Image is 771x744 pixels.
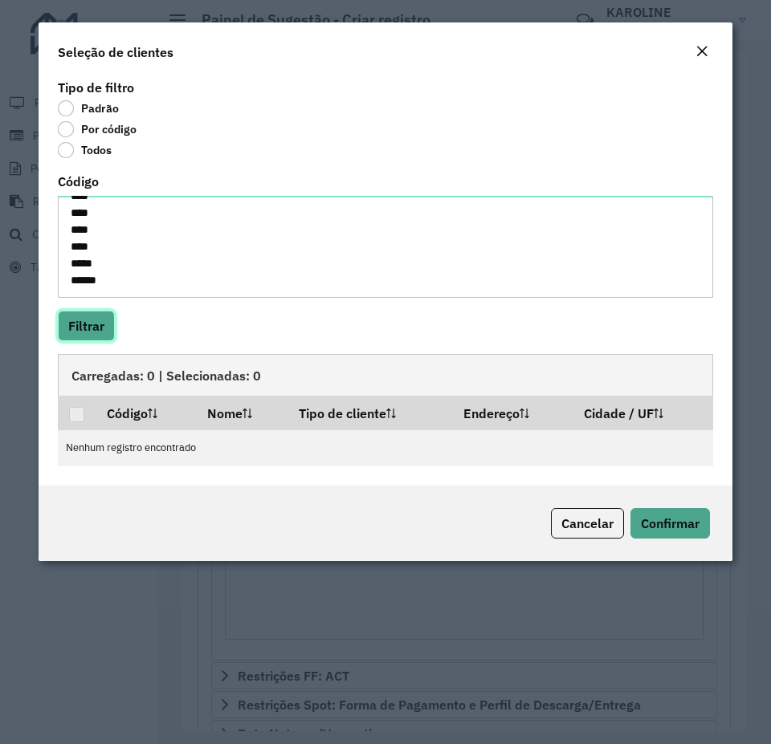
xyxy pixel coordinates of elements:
[58,142,112,158] label: Todos
[551,508,624,539] button: Cancelar
[573,396,712,429] th: Cidade / UF
[58,311,115,341] button: Filtrar
[696,45,708,58] em: Fechar
[561,515,614,531] span: Cancelar
[630,508,710,539] button: Confirmar
[641,515,700,531] span: Confirmar
[58,121,137,137] label: Por código
[58,100,119,116] label: Padrão
[58,430,713,466] td: Nenhum registro encontrado
[58,172,99,191] label: Código
[58,78,134,97] label: Tipo de filtro
[96,396,195,429] th: Código
[58,354,713,396] div: Carregadas: 0 | Selecionadas: 0
[58,43,173,62] h4: Seleção de clientes
[196,396,288,429] th: Nome
[691,42,713,63] button: Close
[452,396,573,429] th: Endereço
[288,396,452,429] th: Tipo de cliente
